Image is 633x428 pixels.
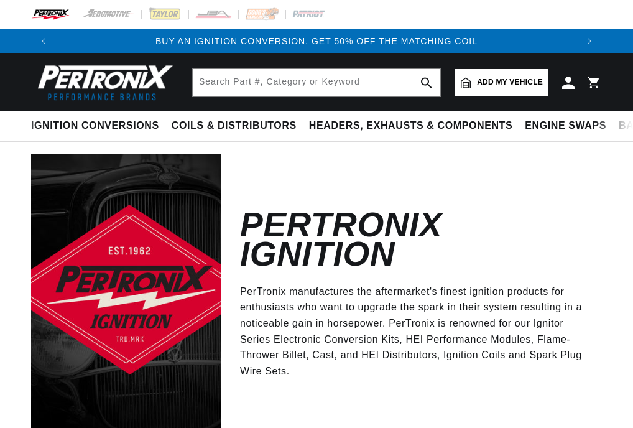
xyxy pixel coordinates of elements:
img: Pertronix [31,61,174,104]
a: Add my vehicle [455,69,548,96]
summary: Ignition Conversions [31,111,165,141]
span: Engine Swaps [525,119,606,133]
button: search button [413,69,440,96]
span: Ignition Conversions [31,119,159,133]
p: PerTronix manufactures the aftermarket's finest ignition products for enthusiasts who want to upg... [240,284,583,379]
h2: Pertronix Ignition [240,210,583,269]
div: 1 of 3 [56,34,577,48]
summary: Coils & Distributors [165,111,303,141]
button: Translation missing: en.sections.announcements.previous_announcement [31,29,56,53]
span: Headers, Exhausts & Components [309,119,512,133]
summary: Engine Swaps [519,111,612,141]
input: Search Part #, Category or Keyword [193,69,440,96]
span: Coils & Distributors [172,119,297,133]
span: Add my vehicle [477,77,543,88]
button: Translation missing: en.sections.announcements.next_announcement [577,29,602,53]
a: BUY AN IGNITION CONVERSION, GET 50% OFF THE MATCHING COIL [155,36,478,46]
div: Announcement [56,34,577,48]
summary: Headers, Exhausts & Components [303,111,519,141]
